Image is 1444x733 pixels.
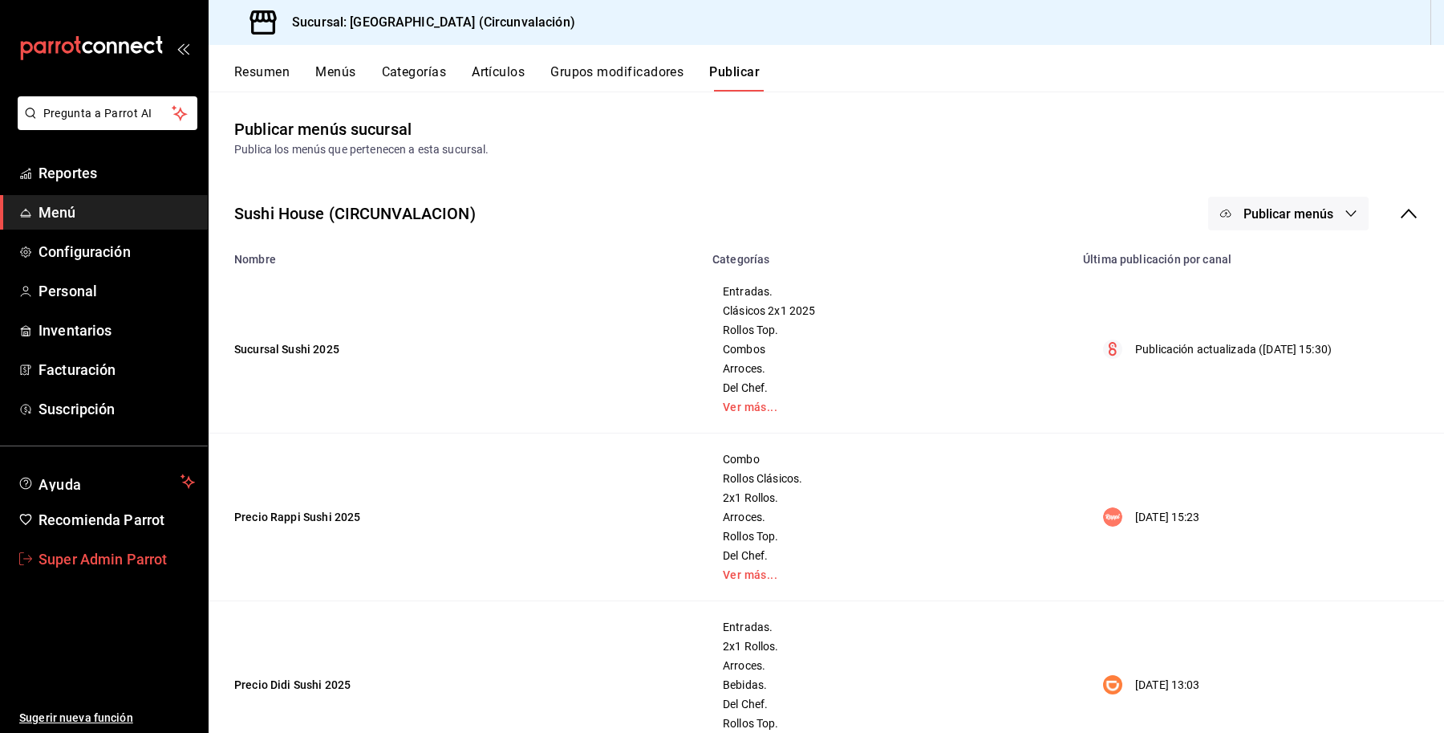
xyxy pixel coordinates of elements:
[39,398,195,420] span: Suscripción
[209,434,703,601] td: Precio Rappi Sushi 2025
[234,64,290,92] button: Resumen
[39,280,195,302] span: Personal
[723,698,1053,710] span: Del Chef.
[234,64,1444,92] div: navigation tabs
[1135,509,1200,526] p: [DATE] 15:23
[234,117,412,141] div: Publicar menús sucursal
[723,492,1053,503] span: 2x1 Rollos.
[723,569,1053,580] a: Ver más...
[703,243,1073,266] th: Categorías
[39,359,195,381] span: Facturación
[39,320,195,341] span: Inventarios
[1243,206,1333,222] span: Publicar menús
[723,454,1053,465] span: Combo
[723,305,1053,316] span: Clásicos 2x1 2025
[1208,197,1369,230] button: Publicar menús
[39,202,195,223] span: Menú
[39,472,174,491] span: Ayuda
[723,401,1053,413] a: Ver más...
[709,64,760,92] button: Publicar
[1073,243,1444,266] th: Última publicación por canal
[1135,677,1200,694] p: [DATE] 13:03
[209,266,703,434] td: Sucursal Sushi 2025
[723,660,1053,671] span: Arroces.
[1135,341,1332,358] p: Publicación actualizada ([DATE] 15:30)
[18,96,197,130] button: Pregunta a Parrot AI
[43,105,172,122] span: Pregunta a Parrot AI
[723,286,1053,297] span: Entradas.
[723,382,1053,393] span: Del Chef.
[723,324,1053,336] span: Rollos Top.
[723,550,1053,561] span: Del Chef.
[39,162,195,184] span: Reportes
[19,710,195,727] span: Sugerir nueva función
[723,531,1053,542] span: Rollos Top.
[39,548,195,570] span: Super Admin Parrot
[723,363,1053,374] span: Arroces.
[550,64,683,92] button: Grupos modificadores
[176,42,189,55] button: open_drawer_menu
[382,64,447,92] button: Categorías
[723,511,1053,523] span: Arroces.
[209,243,703,266] th: Nombre
[39,241,195,263] span: Configuración
[234,202,476,226] div: Sushi House (CIRCUNVALACION)
[11,116,197,133] a: Pregunta a Parrot AI
[39,509,195,531] span: Recomienda Parrot
[723,473,1053,484] span: Rollos Clásicos.
[723,679,1053,690] span: Bebidas.
[723,718,1053,729] span: Rollos Top.
[472,64,525,92] button: Artículos
[723,641,1053,652] span: 2x1 Rollos.
[279,13,575,32] h3: Sucursal: [GEOGRAPHIC_DATA] (Circunvalación)
[234,141,1418,158] div: Publica los menús que pertenecen a esta sucursal.
[723,621,1053,633] span: Entradas.
[315,64,355,92] button: Menús
[723,344,1053,355] span: Combos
